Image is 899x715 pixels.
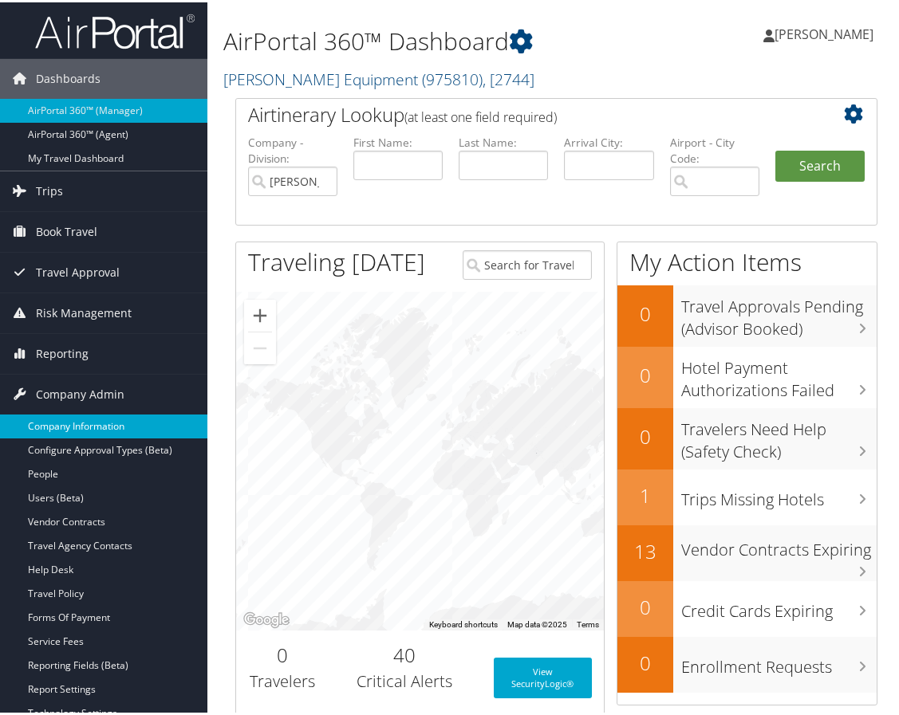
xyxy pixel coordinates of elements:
h2: 13 [617,536,673,563]
h2: 1 [617,480,673,507]
span: Travel Approval [36,250,120,290]
h1: My Action Items [617,243,877,277]
span: , [ 2744 ] [483,66,534,88]
a: 13Vendor Contracts Expiring [617,523,877,579]
img: Google [240,607,293,628]
h3: Credit Cards Expiring [681,590,877,620]
h3: Vendor Contracts Expiring [681,528,877,559]
button: Zoom in [244,297,276,329]
h2: 0 [617,647,673,674]
button: Keyboard shortcuts [429,617,498,628]
h3: Travelers Need Help (Safety Check) [681,408,877,461]
h2: 40 [340,639,469,666]
label: First Name: [353,132,443,148]
h2: 0 [617,421,673,448]
label: Company - Division: [248,132,337,165]
h2: 0 [617,298,673,325]
h1: Traveling [DATE] [248,243,425,277]
a: 0Hotel Payment Authorizations Failed [617,344,877,406]
button: Search [775,148,865,180]
span: Risk Management [36,291,132,331]
span: Trips [36,169,63,209]
h2: 0 [617,591,673,619]
label: Last Name: [459,132,548,148]
span: ( 975810 ) [422,66,483,88]
h3: Travel Approvals Pending (Advisor Booked) [681,285,877,338]
h3: Enrollment Requests [681,646,877,676]
label: Airport - City Code: [670,132,759,165]
img: airportal-logo.png [35,10,195,48]
h2: 0 [248,639,316,666]
input: Search for Traveler [463,248,592,277]
a: 1Trips Missing Hotels [617,467,877,523]
span: Map data ©2025 [507,618,567,627]
h3: Hotel Payment Authorizations Failed [681,347,877,399]
span: Company Admin [36,372,124,412]
h3: Critical Alerts [340,668,469,690]
span: Dashboards [36,57,101,96]
span: (at least one field required) [404,106,557,124]
h2: Airtinerary Lookup [248,99,811,126]
a: [PERSON_NAME] Equipment [223,66,534,88]
a: Terms (opens in new tab) [577,618,599,627]
span: [PERSON_NAME] [775,23,873,41]
span: Book Travel [36,210,97,249]
h2: 0 [617,359,673,387]
h1: AirPortal 360™ Dashboard [223,22,668,56]
h3: Travelers [248,668,316,690]
a: 0Travelers Need Help (Safety Check) [617,406,877,467]
a: Open this area in Google Maps (opens a new window) [240,607,293,628]
span: Reporting [36,332,89,371]
a: 0Credit Cards Expiring [617,579,877,634]
label: Arrival City: [564,132,653,148]
h3: Trips Missing Hotels [681,478,877,509]
a: 0Travel Approvals Pending (Advisor Booked) [617,283,877,344]
button: Zoom out [244,330,276,362]
a: 0Enrollment Requests [617,634,877,690]
a: [PERSON_NAME] [763,8,889,56]
a: View SecurityLogic® [494,655,593,696]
